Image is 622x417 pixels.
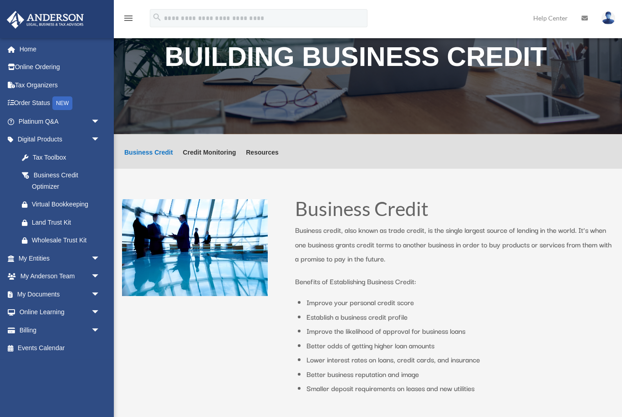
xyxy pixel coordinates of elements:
a: My Entitiesarrow_drop_down [6,249,114,267]
a: Billingarrow_drop_down [6,321,114,339]
span: arrow_drop_down [91,131,109,149]
span: arrow_drop_down [91,112,109,131]
a: Order StatusNEW [6,94,114,113]
a: Home [6,40,114,58]
a: Resources [246,149,279,169]
a: Events Calendar [6,339,114,357]
a: Credit Monitoring [183,149,236,169]
a: Virtual Bookkeeping [13,196,114,214]
span: arrow_drop_down [91,267,109,286]
a: Tax Organizers [6,76,114,94]
a: Land Trust Kit [13,213,114,231]
img: Anderson Advisors Platinum Portal [4,11,87,29]
a: Tax Toolbox [13,148,114,166]
img: User Pic [602,11,615,25]
h1: Business Credit [295,199,614,223]
a: Platinum Q&Aarrow_drop_down [6,112,114,131]
div: Virtual Bookkeeping [32,199,102,210]
a: menu [123,16,134,24]
div: Business Credit Optimizer [32,170,98,192]
span: arrow_drop_down [91,285,109,304]
li: Establish a business credit profile [306,310,614,324]
li: Improve the likelihood of approval for business loans [306,324,614,338]
li: Smaller deposit requirements on leases and new utilities [306,381,614,396]
li: Better business reputation and image [306,367,614,382]
a: Online Learningarrow_drop_down [6,303,114,322]
i: menu [123,13,134,24]
div: NEW [52,96,72,110]
li: Lower interest rates on loans, credit cards, and insurance [306,352,614,367]
a: Business Credit Optimizer [13,166,109,196]
a: My Documentsarrow_drop_down [6,285,114,303]
a: Business Credit [124,149,173,169]
a: My Anderson Teamarrow_drop_down [6,267,114,286]
div: Land Trust Kit [32,217,102,228]
li: Better odds of getting higher loan amounts [306,338,614,353]
i: search [152,12,162,22]
span: arrow_drop_down [91,321,109,340]
div: Tax Toolbox [32,152,102,163]
h1: Building Business Credit [165,44,571,75]
p: Benefits of Establishing Business Credit: [295,274,614,289]
div: Wholesale Trust Kit [32,235,102,246]
li: Improve your personal credit score [306,295,614,310]
img: business people talking in office [122,199,268,296]
span: arrow_drop_down [91,303,109,322]
a: Digital Productsarrow_drop_down [6,131,114,149]
span: arrow_drop_down [91,249,109,268]
p: Business credit, also known as trade credit, is the single largest source of lending in the world... [295,223,614,274]
a: Wholesale Trust Kit [13,231,114,250]
a: Online Ordering [6,58,114,76]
